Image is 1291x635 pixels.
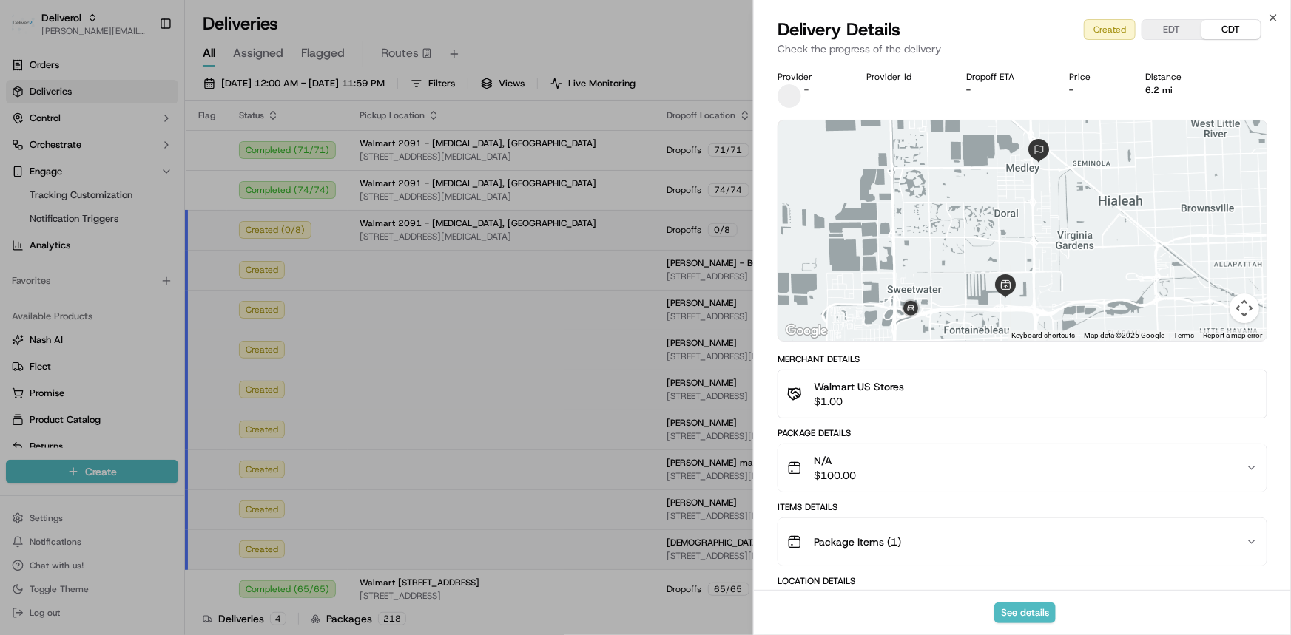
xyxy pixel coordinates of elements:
[778,518,1267,566] button: Package Items (1)
[782,322,831,341] img: Google
[1203,331,1262,339] a: Report a map error
[252,146,269,163] button: Start new chat
[778,427,1267,439] div: Package Details
[15,15,44,44] img: Nash
[1145,71,1213,83] div: Distance
[814,468,856,483] span: $100.00
[778,41,1267,56] p: Check the progress of the delivery
[119,325,243,351] a: 💻API Documentation
[147,367,179,378] span: Pylon
[9,325,119,351] a: 📗Knowledge Base
[15,332,27,344] div: 📗
[804,84,809,96] span: -
[31,141,58,168] img: 1724597045416-56b7ee45-8013-43a0-a6f9-03cb97ddad50
[1069,71,1122,83] div: Price
[46,269,196,281] span: [PERSON_NAME].[PERSON_NAME]
[15,255,38,279] img: dayle.kruger
[814,394,904,409] span: $1.00
[229,189,269,207] button: See all
[778,575,1267,587] div: Location Details
[46,229,196,241] span: [PERSON_NAME].[PERSON_NAME]
[1173,331,1194,339] a: Terms (opens in new tab)
[207,229,237,241] span: [DATE]
[67,141,243,156] div: Start new chat
[814,453,856,468] span: N/A
[867,71,943,83] div: Provider Id
[30,330,113,345] span: Knowledge Base
[778,353,1267,365] div: Merchant Details
[15,215,38,239] img: dayle.kruger
[125,332,137,344] div: 💻
[1069,84,1122,96] div: -
[104,366,179,378] a: Powered byPylon
[814,534,901,549] span: Package Items ( 1 )
[140,330,237,345] span: API Documentation
[207,269,237,281] span: [DATE]
[15,59,269,83] p: Welcome 👋
[15,141,41,168] img: 1736555255976-a54dd68f-1ca7-489b-9aae-adbdc363a1c4
[778,71,843,83] div: Provider
[778,501,1267,513] div: Items Details
[778,444,1267,492] button: N/A$100.00
[1201,20,1261,39] button: CDT
[1230,293,1259,323] button: Map camera controls
[778,18,900,41] span: Delivery Details
[199,229,204,241] span: •
[15,192,99,204] div: Past conversations
[1142,20,1201,39] button: EDT
[38,95,266,111] input: Got a question? Start typing here...
[994,602,1056,623] button: See details
[967,71,1046,83] div: Dropoff ETA
[782,322,831,341] a: Open this area in Google Maps (opens a new window)
[67,156,203,168] div: We're available if you need us!
[967,84,1046,96] div: -
[814,379,904,394] span: Walmart US Stores
[1084,331,1164,339] span: Map data ©2025 Google
[199,269,204,281] span: •
[1145,84,1213,96] div: 6.2 mi
[1011,330,1075,341] button: Keyboard shortcuts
